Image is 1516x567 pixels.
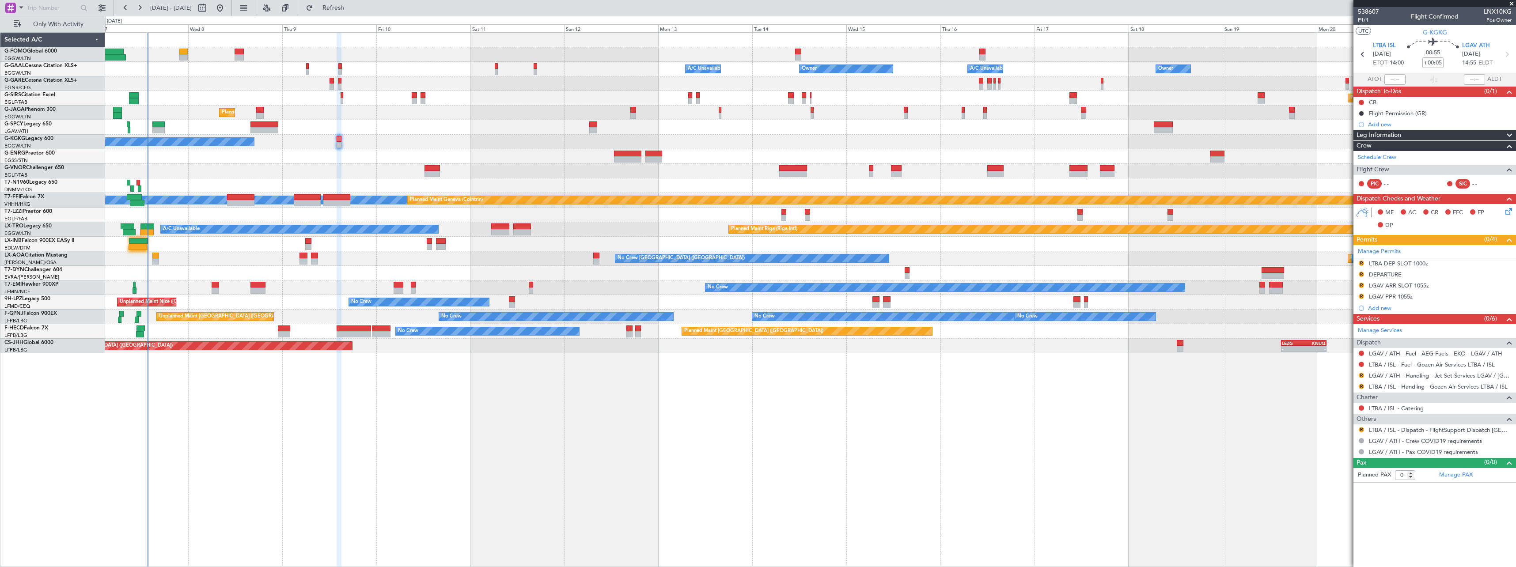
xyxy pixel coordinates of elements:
div: Flight Confirmed [1411,12,1459,21]
a: G-SPCYLegacy 650 [4,121,52,127]
a: [PERSON_NAME]/QSA [4,259,57,266]
span: CS-JHH [4,340,23,345]
span: G-GARE [4,78,25,83]
button: UTC [1356,27,1371,35]
a: EGLF/FAB [4,215,27,222]
a: LGAV/ATH [4,128,28,135]
span: Pax [1357,458,1366,468]
span: G-FOMO [4,49,27,54]
div: Wed 15 [846,24,940,32]
div: No Crew [1017,310,1038,323]
span: (0/4) [1484,234,1497,244]
a: Manage Permits [1358,247,1401,256]
a: T7-DYNChallenger 604 [4,267,62,272]
div: Thu 16 [940,24,1035,32]
a: CS-JHHGlobal 6000 [4,340,53,345]
a: LFMN/NCE [4,288,30,295]
div: A/C Unavailable [163,223,200,236]
a: LTBA / ISL - Catering [1369,404,1424,412]
div: CB [1369,98,1376,106]
span: 9H-LPZ [4,296,22,302]
span: Dispatch [1357,338,1381,348]
span: G-KGKG [4,136,25,141]
a: LX-TROLegacy 650 [4,223,52,229]
div: Planned Maint Geneva (Cointrin) [410,193,483,207]
span: AC [1408,208,1416,217]
div: Tue 7 [94,24,188,32]
div: LTBA DEP SLOT 1000z [1369,260,1428,267]
span: 14:55 [1462,59,1476,68]
span: Only With Activity [23,21,93,27]
span: Leg Information [1357,130,1401,140]
a: Manage Services [1358,326,1402,335]
a: DNMM/LOS [4,186,32,193]
a: LGAV / ATH - Crew COVID19 requirements [1369,437,1482,445]
a: T7-LZZIPraetor 600 [4,209,52,214]
div: Add new [1368,304,1512,312]
div: - - [1472,180,1492,188]
span: CR [1431,208,1438,217]
a: T7-FFIFalcon 7X [4,194,44,200]
a: LTBA / ISL - Handling - Gozen Air Services LTBA / ISL [1369,383,1508,390]
div: DEPARTURE [1369,271,1402,278]
span: P1/1 [1358,16,1379,24]
span: (0/1) [1484,87,1497,96]
a: G-VNORChallenger 650 [4,165,64,170]
a: EDLW/DTM [4,245,30,251]
button: R [1359,384,1364,389]
a: 9H-LPZLegacy 500 [4,296,50,302]
a: Manage PAX [1439,471,1473,480]
div: No Crew [GEOGRAPHIC_DATA] ([GEOGRAPHIC_DATA]) [618,252,745,265]
span: G-GAAL [4,63,25,68]
input: Trip Number [27,1,78,15]
div: Sun 12 [564,24,658,32]
a: T7-N1960Legacy 650 [4,180,57,185]
a: EGGW/LTN [4,70,31,76]
button: R [1359,294,1364,299]
span: ALDT [1487,75,1502,84]
span: T7-FFI [4,194,20,200]
div: [DATE] [107,18,122,25]
span: T7-EMI [4,282,22,287]
button: R [1359,261,1364,266]
a: LTBA / ISL - Dispatch - FlightSupport Dispatch [GEOGRAPHIC_DATA] [1369,426,1512,434]
div: - [1304,346,1326,352]
a: EGLF/FAB [4,172,27,178]
span: (0/0) [1484,457,1497,467]
div: Owner [1158,62,1173,76]
button: Refresh [302,1,355,15]
span: F-HECD [4,325,24,331]
a: EGLF/FAB [4,99,27,106]
div: Unplanned Maint [GEOGRAPHIC_DATA] ([GEOGRAPHIC_DATA]) [159,310,304,323]
a: LX-INBFalcon 900EX EASy II [4,238,74,243]
div: Tue 14 [752,24,846,32]
div: Mon 13 [658,24,752,32]
a: EGGW/LTN [4,55,31,62]
span: FFC [1453,208,1463,217]
span: G-JAGA [4,107,25,112]
span: [DATE] [1462,50,1480,59]
div: KNUQ [1304,340,1326,346]
div: Planned Maint Riga (Riga Intl) [731,223,797,236]
a: LGAV / ATH - Fuel - AEG Fuels - EKO - LGAV / ATH [1369,350,1502,357]
span: T7-LZZI [4,209,23,214]
a: EGGW/LTN [4,143,31,149]
span: Charter [1357,393,1378,403]
span: T7-N1960 [4,180,29,185]
a: EGNR/CEG [4,84,31,91]
span: (0/6) [1484,314,1497,323]
span: G-ENRG [4,151,25,156]
span: Flight Crew [1357,165,1389,175]
a: G-GARECessna Citation XLS+ [4,78,77,83]
span: LNX10KG [1484,7,1512,16]
div: Planned Maint [GEOGRAPHIC_DATA] [1350,252,1435,265]
span: G-KGKG [1423,28,1447,37]
a: EGGW/LTN [4,230,31,237]
div: No Crew [398,325,418,338]
div: No Crew [441,310,462,323]
a: F-HECDFalcon 7X [4,325,48,331]
div: LEZG [1282,340,1304,346]
div: Planned Maint Oxford ([GEOGRAPHIC_DATA]) [1350,91,1455,105]
span: 538607 [1358,7,1379,16]
span: G-VNOR [4,165,26,170]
